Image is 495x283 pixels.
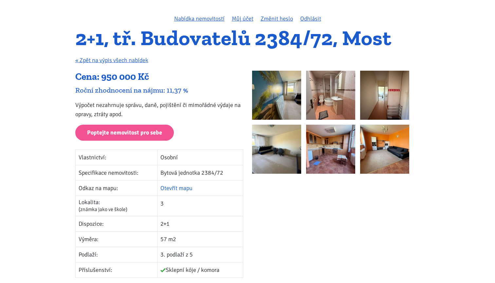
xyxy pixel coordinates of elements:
[160,185,192,192] a: Otevřít mapu
[157,196,243,216] td: 3
[300,15,321,22] a: Odhlásit
[157,216,243,231] td: 2+1
[75,165,157,180] td: Specifikace nemovitosti:
[75,231,157,247] td: Výměra:
[75,247,157,262] td: Podlaží:
[79,206,127,213] span: (známka jako ve škole)
[75,196,157,216] td: Lokalita:
[174,15,225,22] a: Nabídka nemovitostí
[75,125,174,141] a: Poptejte nemovitost pro sebe
[75,150,157,165] td: Vlastnictví:
[75,57,148,64] a: « Zpět na výpis všech nabídek
[75,86,243,95] div: Roční zhodnocení na nájmu: 11,37 %
[232,15,253,22] a: Můj účet
[157,247,243,262] td: 3. podlaží z 5
[157,231,243,247] td: 57 m2
[75,180,157,196] td: Odkaz na mapu:
[75,29,420,47] h1: 2+1, tř. Budovatelů 2384/72, Most
[75,100,243,119] p: Výpočet nezahrnuje správu, daně, pojištění či mimořádné výdaje na opravy, ztráty apod.
[157,165,243,180] td: Bytová jednotka 2384/72
[157,150,243,165] td: Osobní
[75,216,157,231] td: Dispozice:
[261,15,293,22] a: Změnit heslo
[157,262,243,277] td: Sklepní kóje / komora
[75,262,157,277] td: Příslušenství:
[75,71,243,83] div: Cena: 950 000 Kč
